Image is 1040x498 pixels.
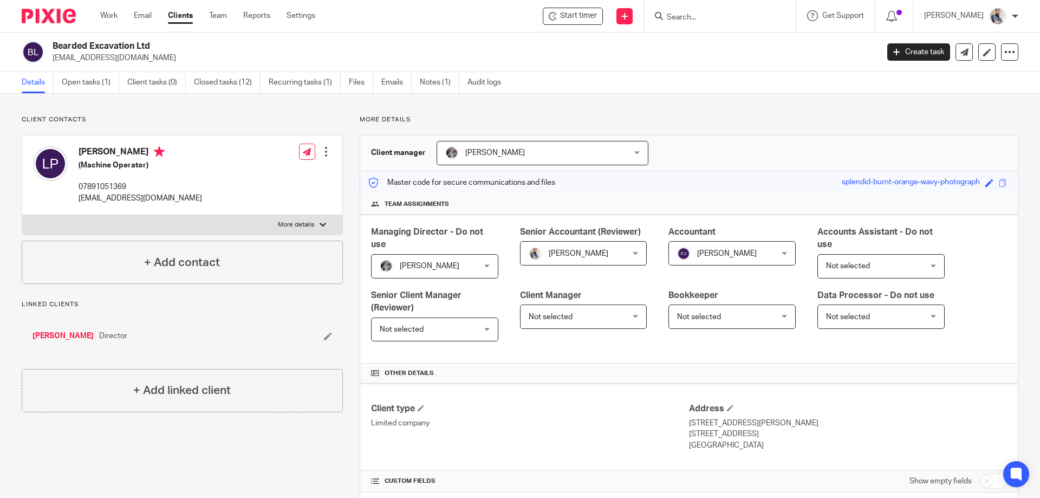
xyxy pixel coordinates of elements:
[168,10,193,21] a: Clients
[79,160,202,171] h5: (Machine Operator)
[100,10,118,21] a: Work
[22,115,343,124] p: Client contacts
[697,250,757,257] span: [PERSON_NAME]
[520,291,582,300] span: Client Manager
[79,146,202,160] h4: [PERSON_NAME]
[529,247,542,260] img: Pixie%2002.jpg
[269,72,341,93] a: Recurring tasks (1)
[194,72,261,93] a: Closed tasks (12)
[371,418,689,429] p: Limited company
[371,403,689,415] h4: Client type
[445,146,458,159] img: -%20%20-%20studio@ingrained.co.uk%20for%20%20-20220223%20at%20101413%20-%201W1A2026.jpg
[520,228,641,236] span: Senior Accountant (Reviewer)
[465,149,525,157] span: [PERSON_NAME]
[22,41,44,63] img: svg%3E
[560,10,597,22] span: Start timer
[887,43,950,61] a: Create task
[467,72,509,93] a: Audit logs
[677,247,690,260] img: svg%3E
[53,41,707,52] h2: Bearded Excavation Ltd
[371,477,689,486] h4: CUSTOM FIELDS
[32,331,94,341] a: [PERSON_NAME]
[909,476,972,487] label: Show empty fields
[62,72,119,93] a: Open tasks (1)
[989,8,1006,25] img: Pixie%2002.jpg
[134,10,152,21] a: Email
[127,72,186,93] a: Client tasks (0)
[817,291,934,300] span: Data Processor - Do not use
[668,228,716,236] span: Accountant
[22,9,76,23] img: Pixie
[666,13,763,23] input: Search
[385,200,449,209] span: Team assignments
[79,193,202,204] p: [EMAIL_ADDRESS][DOMAIN_NAME]
[79,182,202,192] p: 07891051369
[668,291,718,300] span: Bookkeeper
[842,177,980,189] div: splendid-burnt-orange-wavy-photograph
[543,8,603,25] div: Bearded Excavation Ltd
[287,10,315,21] a: Settings
[826,262,870,270] span: Not selected
[689,403,1007,415] h4: Address
[154,146,165,157] i: Primary
[144,254,220,271] h4: + Add contact
[99,331,127,341] span: Director
[243,10,270,21] a: Reports
[689,440,1007,451] p: [GEOGRAPHIC_DATA]
[380,326,424,333] span: Not selected
[817,228,933,249] span: Accounts Assistant - Do not use
[33,146,68,181] img: svg%3E
[371,291,461,312] span: Senior Client Manager (Reviewer)
[381,72,412,93] a: Emails
[371,228,483,249] span: Managing Director - Do not use
[368,177,555,188] p: Master code for secure communications and files
[677,313,721,321] span: Not selected
[529,313,573,321] span: Not selected
[360,115,1018,124] p: More details
[549,250,608,257] span: [PERSON_NAME]
[22,72,54,93] a: Details
[826,313,870,321] span: Not selected
[53,53,871,63] p: [EMAIL_ADDRESS][DOMAIN_NAME]
[22,300,343,309] p: Linked clients
[209,10,227,21] a: Team
[689,418,1007,429] p: [STREET_ADDRESS][PERSON_NAME]
[380,260,393,273] img: -%20%20-%20studio@ingrained.co.uk%20for%20%20-20220223%20at%20101413%20-%201W1A2026.jpg
[371,147,426,158] h3: Client manager
[689,429,1007,439] p: [STREET_ADDRESS]
[385,369,434,378] span: Other details
[924,10,984,21] p: [PERSON_NAME]
[349,72,373,93] a: Files
[420,72,459,93] a: Notes (1)
[400,262,459,270] span: [PERSON_NAME]
[278,221,314,229] p: More details
[822,12,864,20] span: Get Support
[133,382,231,399] h4: + Add linked client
